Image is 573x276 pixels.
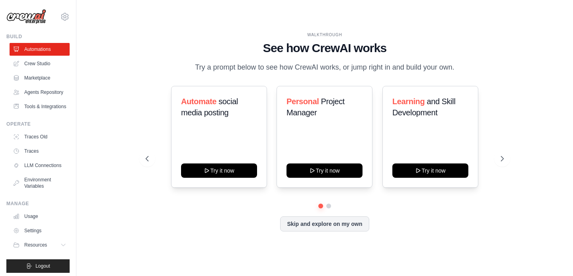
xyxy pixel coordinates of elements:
[6,200,70,207] div: Manage
[392,97,425,106] span: Learning
[280,216,369,231] button: Skip and explore on my own
[6,259,70,273] button: Logout
[392,97,455,117] span: and Skill Development
[10,239,70,251] button: Resources
[10,72,70,84] a: Marketplace
[10,224,70,237] a: Settings
[10,145,70,157] a: Traces
[6,9,46,24] img: Logo
[10,130,70,143] a: Traces Old
[286,97,319,106] span: Personal
[10,210,70,223] a: Usage
[35,263,50,269] span: Logout
[10,43,70,56] a: Automations
[10,100,70,113] a: Tools & Integrations
[286,163,363,178] button: Try it now
[6,33,70,40] div: Build
[181,97,216,106] span: Automate
[533,238,573,276] iframe: Chat Widget
[146,32,503,38] div: WALKTHROUGH
[181,163,257,178] button: Try it now
[392,163,468,178] button: Try it now
[146,41,503,55] h1: See how CrewAI works
[10,86,70,99] a: Agents Repository
[191,62,458,73] p: Try a prompt below to see how CrewAI works, or jump right in and build your own.
[6,121,70,127] div: Operate
[10,159,70,172] a: LLM Connections
[10,57,70,70] a: Crew Studio
[24,242,47,248] span: Resources
[10,173,70,192] a: Environment Variables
